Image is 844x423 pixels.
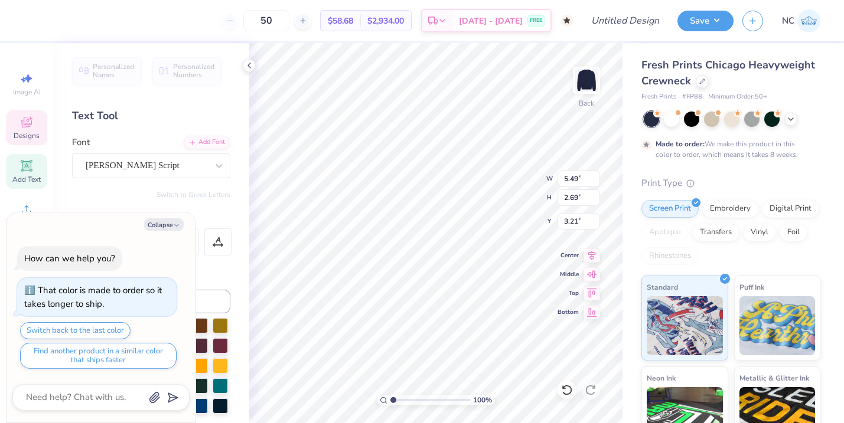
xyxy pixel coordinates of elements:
img: Natalie Chan [797,9,820,32]
span: Image AI [13,87,41,97]
button: Save [677,11,734,31]
div: Print Type [641,176,820,190]
div: Digital Print [762,200,819,218]
span: $58.68 [328,15,353,27]
div: Add Font [184,136,230,149]
div: Transfers [692,224,739,241]
span: Minimum Order: 50 + [708,92,767,102]
img: Back [575,68,598,92]
span: FREE [530,17,542,25]
span: Neon Ink [647,372,676,384]
input: – – [243,10,289,31]
div: Vinyl [743,224,776,241]
span: Fresh Prints [641,92,676,102]
button: Collapse [144,218,184,231]
button: Switch back to the last color [20,322,131,339]
span: Top [558,289,579,297]
span: [DATE] - [DATE] [459,15,523,27]
div: We make this product in this color to order, which means it takes 8 weeks. [656,139,801,160]
span: NC [782,14,794,28]
div: Embroidery [702,200,758,218]
div: How can we help you? [24,253,115,264]
div: Screen Print [641,200,699,218]
label: Font [72,136,90,149]
span: Center [558,251,579,260]
div: Applique [641,224,689,241]
a: NC [782,9,820,32]
button: Find another product in a similar color that ships faster [20,343,177,369]
span: Fresh Prints Chicago Heavyweight Crewneck [641,58,815,88]
div: Rhinestones [641,247,699,265]
span: 100 % [473,395,492,405]
span: $2,934.00 [367,15,404,27]
div: Foil [780,224,807,241]
span: Add Text [12,175,41,184]
div: Text Tool [72,108,230,124]
button: Switch to Greek Letters [157,190,230,199]
span: Bottom [558,308,579,316]
img: Standard [647,296,723,355]
span: # FP88 [682,92,702,102]
span: Middle [558,270,579,278]
span: Personalized Names [93,63,135,79]
span: Standard [647,281,678,293]
strong: Made to order: [656,139,705,149]
span: Puff Ink [739,281,764,293]
span: Personalized Numbers [173,63,215,79]
div: That color is made to order so it takes longer to ship. [24,284,162,310]
div: Format [72,211,232,225]
span: Metallic & Glitter Ink [739,372,809,384]
div: Back [579,98,594,109]
img: Puff Ink [739,296,816,355]
span: Designs [14,131,40,140]
input: Untitled Design [582,9,669,32]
